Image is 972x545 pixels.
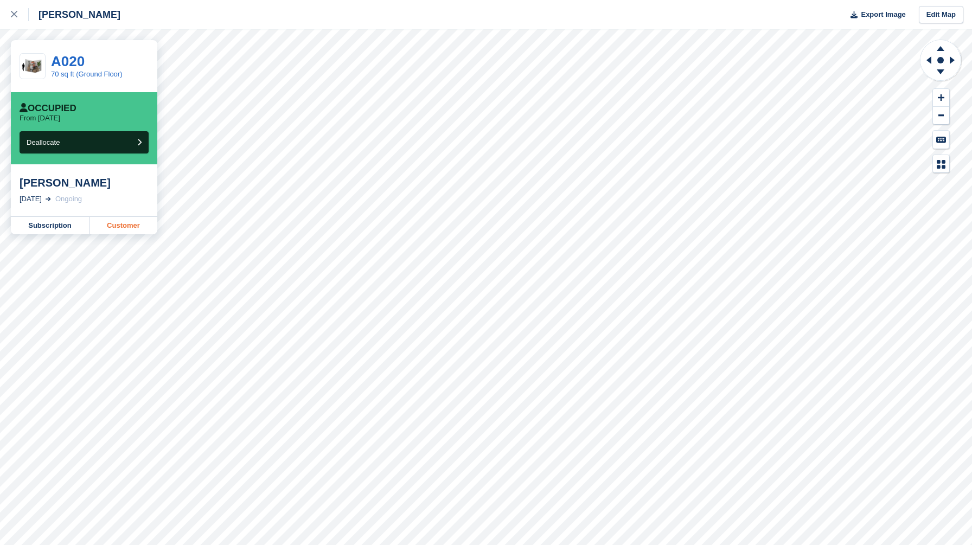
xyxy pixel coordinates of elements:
div: Ongoing [55,194,82,204]
button: Zoom In [933,89,949,107]
button: Zoom Out [933,107,949,125]
div: [DATE] [20,194,42,204]
div: [PERSON_NAME] [29,8,120,21]
img: 64-sqft-unit.jpg [20,57,45,76]
a: Subscription [11,217,89,234]
a: A020 [51,53,85,69]
button: Export Image [844,6,906,24]
span: Deallocate [27,138,60,146]
img: arrow-right-light-icn-cde0832a797a2874e46488d9cf13f60e5c3a73dbe684e267c42b8395dfbc2abf.svg [46,197,51,201]
a: 70 sq ft (Ground Floor) [51,70,123,78]
button: Map Legend [933,155,949,173]
a: Customer [89,217,157,234]
a: Edit Map [919,6,963,24]
span: Export Image [861,9,905,20]
div: Occupied [20,103,76,114]
div: [PERSON_NAME] [20,176,149,189]
button: Deallocate [20,131,149,153]
p: From [DATE] [20,114,60,123]
button: Keyboard Shortcuts [933,131,949,149]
